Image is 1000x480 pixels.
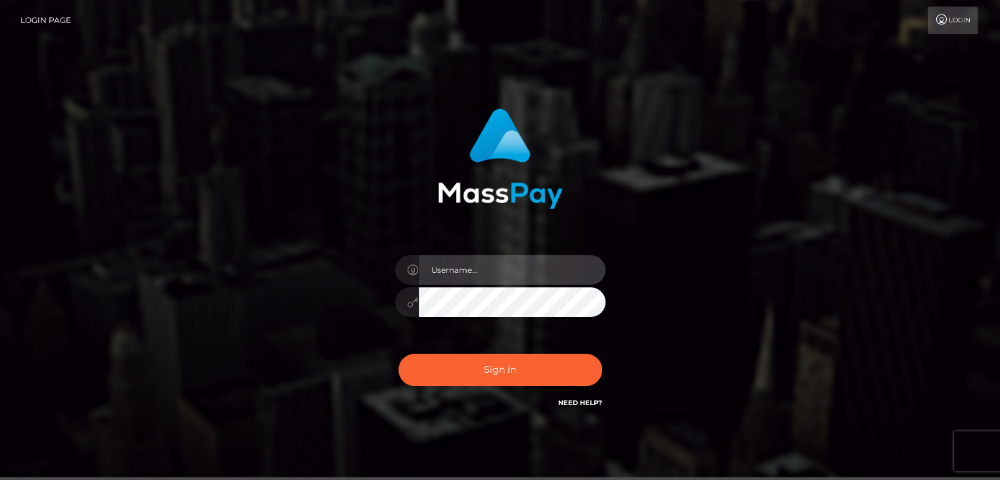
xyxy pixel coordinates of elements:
img: MassPay Login [438,108,563,209]
a: Login Page [20,7,71,34]
a: Need Help? [558,398,602,407]
a: Login [928,7,978,34]
input: Username... [419,255,606,285]
button: Sign in [398,354,602,386]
